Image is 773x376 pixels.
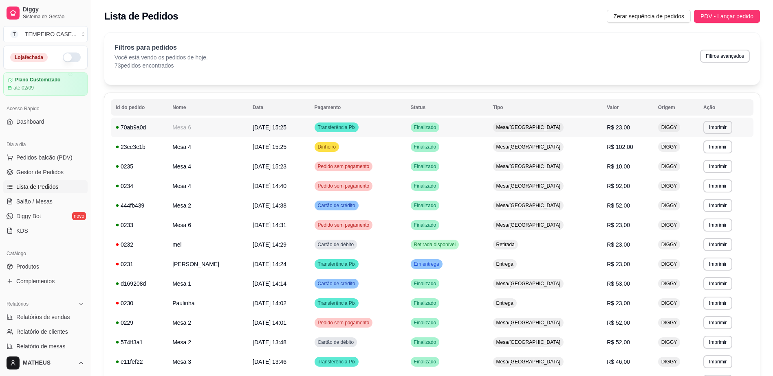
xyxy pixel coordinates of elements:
th: Data [248,99,309,116]
span: R$ 102,00 [607,144,633,150]
span: Diggy [23,6,84,13]
button: Imprimir [703,140,732,153]
button: Imprimir [703,297,732,310]
span: [DATE] 14:31 [253,222,286,228]
span: DIGGY [660,144,679,150]
span: Pedido sem pagamento [316,222,371,228]
span: DIGGY [660,124,679,131]
span: Mesa/[GEOGRAPHIC_DATA] [495,183,562,189]
span: Finalizado [412,163,438,170]
span: DIGGY [660,163,679,170]
th: Tipo [488,99,602,116]
button: Imprimir [703,355,732,368]
span: Pedido sem pagamento [316,319,371,326]
div: 574ff3a1 [116,338,163,346]
span: Zerar sequência de pedidos [613,12,684,21]
span: Gestor de Pedidos [16,168,64,176]
span: [DATE] 13:46 [253,359,286,365]
button: Imprimir [703,258,732,271]
span: [DATE] 13:48 [253,339,286,345]
span: Mesa/[GEOGRAPHIC_DATA] [495,124,562,131]
a: Relatório de clientes [3,325,88,338]
p: Você está vendo os pedidos de hoje. [115,53,208,61]
span: [DATE] 15:25 [253,144,286,150]
span: Transferência Pix [316,124,357,131]
span: R$ 92,00 [607,183,630,189]
span: Transferência Pix [316,261,357,267]
td: Mesa 6 [167,215,248,235]
td: Mesa 4 [167,157,248,176]
span: Transferência Pix [316,300,357,306]
span: R$ 23,00 [607,241,630,248]
span: R$ 10,00 [607,163,630,170]
div: Acesso Rápido [3,102,88,115]
span: Cartão de débito [316,241,356,248]
h2: Lista de Pedidos [104,10,178,23]
span: Finalizado [412,144,438,150]
span: [DATE] 14:29 [253,241,286,248]
div: 0230 [116,299,163,307]
button: Alterar Status [63,52,81,62]
button: MATHEUS [3,353,88,373]
div: d169208d [116,280,163,288]
span: R$ 53,00 [607,280,630,287]
span: Pedido sem pagamento [316,183,371,189]
span: Finalizado [412,319,438,326]
span: R$ 23,00 [607,222,630,228]
span: DIGGY [660,319,679,326]
span: Mesa/[GEOGRAPHIC_DATA] [495,280,562,287]
div: 444fb439 [116,201,163,210]
span: Mesa/[GEOGRAPHIC_DATA] [495,339,562,345]
a: Plano Customizadoaté 02/09 [3,72,88,96]
span: Relatórios [7,301,29,307]
div: 23ce3c1b [116,143,163,151]
div: 70ab9a0d [116,123,163,131]
a: Diggy Botnovo [3,210,88,223]
th: Nome [167,99,248,116]
a: Lista de Pedidos [3,180,88,193]
button: Imprimir [703,336,732,349]
span: Finalizado [412,124,438,131]
th: Id do pedido [111,99,167,116]
div: Loja fechada [10,53,48,62]
span: Retirada disponível [412,241,458,248]
button: Imprimir [703,316,732,329]
span: [DATE] 14:02 [253,300,286,306]
span: R$ 46,00 [607,359,630,365]
span: Em entrega [412,261,441,267]
span: Salão / Mesas [16,197,53,205]
td: mel [167,235,248,254]
button: Imprimir [703,199,732,212]
td: Mesa 2 [167,332,248,352]
span: Mesa/[GEOGRAPHIC_DATA] [495,163,562,170]
button: Imprimir [703,160,732,173]
button: Imprimir [703,121,732,134]
button: Filtros avançados [700,50,750,63]
span: Dinheiro [316,144,338,150]
span: R$ 52,00 [607,319,630,326]
span: [DATE] 14:38 [253,202,286,209]
span: Mesa/[GEOGRAPHIC_DATA] [495,202,562,209]
span: R$ 52,00 [607,202,630,209]
div: 0229 [116,319,163,327]
span: Finalizado [412,339,438,345]
span: [DATE] 14:40 [253,183,286,189]
span: Finalizado [412,222,438,228]
span: Relatório de mesas [16,342,66,350]
span: Mesa/[GEOGRAPHIC_DATA] [495,222,562,228]
span: Cartão de crédito [316,280,357,287]
button: Imprimir [703,238,732,251]
button: Imprimir [703,277,732,290]
span: Diggy Bot [16,212,41,220]
div: Dia a dia [3,138,88,151]
span: Pedidos balcão (PDV) [16,153,73,162]
span: DIGGY [660,300,679,306]
span: KDS [16,227,28,235]
td: Mesa 4 [167,137,248,157]
span: Cartão de débito [316,339,356,345]
span: [DATE] 14:01 [253,319,286,326]
td: Mesa 2 [167,313,248,332]
span: DIGGY [660,241,679,248]
span: [DATE] 14:24 [253,261,286,267]
span: Finalizado [412,300,438,306]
